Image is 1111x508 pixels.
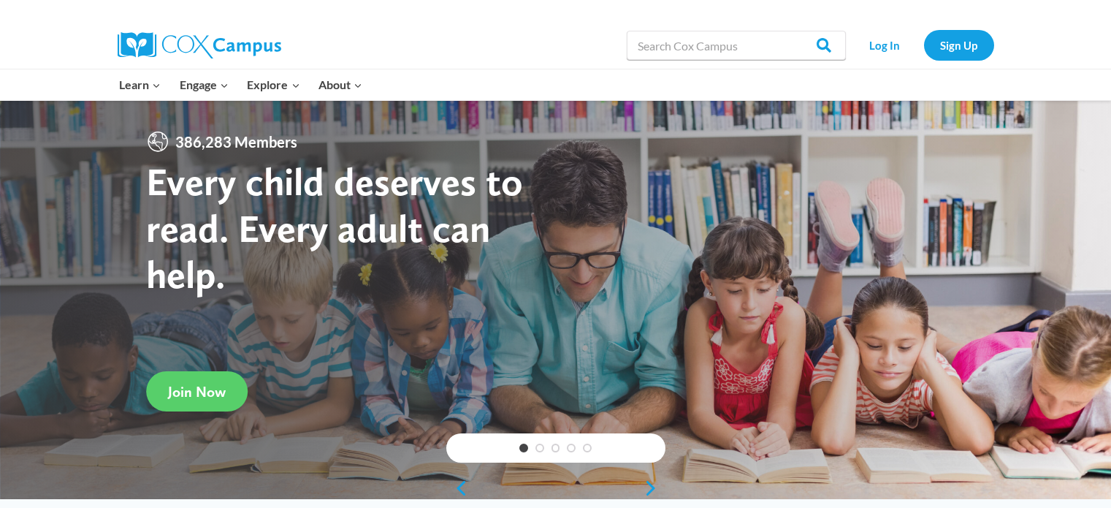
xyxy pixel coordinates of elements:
nav: Secondary Navigation [853,30,994,60]
a: 5 [583,444,592,452]
a: next [644,479,665,497]
span: Join Now [168,383,226,401]
div: content slider buttons [446,474,665,503]
a: Sign Up [924,30,994,60]
a: previous [446,479,468,497]
span: 386,283 Members [169,130,303,153]
span: Engage [180,75,229,94]
nav: Primary Navigation [110,69,372,100]
a: 4 [567,444,576,452]
span: About [318,75,362,94]
a: Log In [853,30,917,60]
a: 2 [535,444,544,452]
a: 3 [551,444,560,452]
span: Explore [247,75,299,94]
img: Cox Campus [118,32,281,58]
span: Learn [119,75,161,94]
a: Join Now [146,371,248,412]
input: Search Cox Campus [627,31,846,60]
a: 1 [519,444,528,452]
strong: Every child deserves to read. Every adult can help. [146,158,523,297]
